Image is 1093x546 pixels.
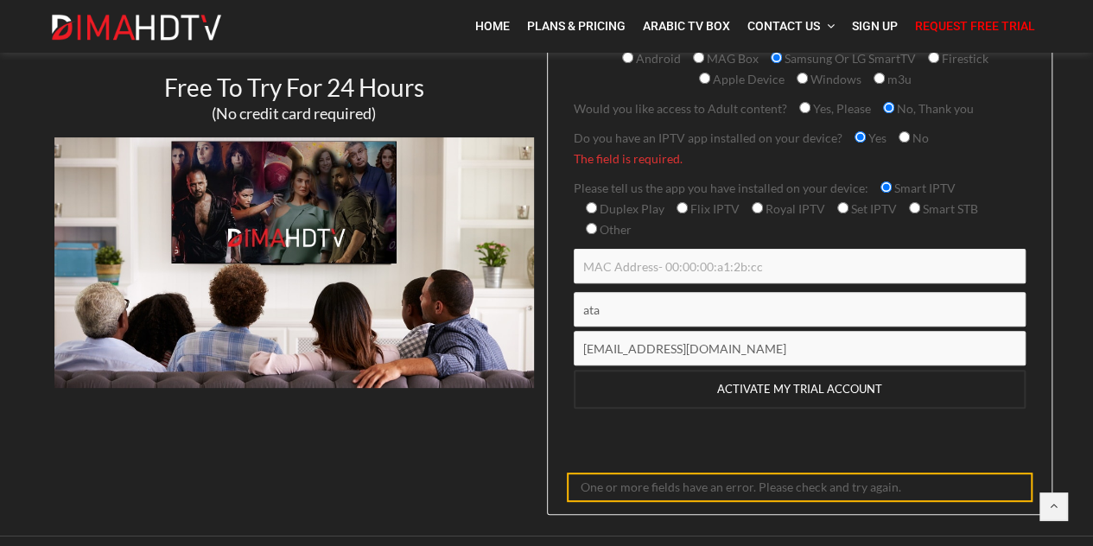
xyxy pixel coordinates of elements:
input: Firestick [928,52,939,63]
p: Would you like access to Adult content? [574,98,1026,119]
span: Smart STB [920,201,978,216]
span: No [910,130,929,145]
span: Smart IPTV [892,181,956,195]
p: Please tell us the app you have installed on your device: [574,178,1026,240]
p: Do you have an IPTV app installed on your device? [574,128,1026,169]
input: Smart STB [909,202,920,213]
span: The field is required. [574,149,1026,169]
input: Flix IPTV [677,202,688,213]
form: Contact form [561,9,1039,502]
span: Set IPTV [848,201,897,216]
span: (No credit card required) [212,104,376,123]
span: Plans & Pricing [527,19,626,33]
input: ACTIVATE MY TRIAL ACCOUNT [574,370,1026,409]
a: Request Free Trial [906,9,1044,44]
input: Email [574,331,1026,365]
input: Samsung Or LG SmartTV [771,52,782,63]
a: Contact Us [739,9,843,44]
span: Request Free Trial [915,19,1035,33]
span: Firestick [939,51,988,66]
span: Samsung Or LG SmartTV [782,51,916,66]
span: Sign Up [852,19,898,33]
a: Back to top [1039,492,1067,520]
span: Duplex Play [597,201,664,216]
input: Royal IPTV [752,202,763,213]
input: Apple Device [699,73,710,84]
span: m3u [885,72,912,86]
a: Home [467,9,518,44]
input: Yes, Please [799,102,810,113]
input: Name [574,292,1026,327]
span: MAG Box [704,51,759,66]
input: No [899,131,910,143]
a: Sign Up [843,9,906,44]
input: MAG Box [693,52,704,63]
input: Windows [797,73,808,84]
span: Yes [866,130,886,145]
input: Yes [855,131,866,143]
span: Android [633,51,681,66]
img: Dima HDTV [50,14,223,41]
span: No, Thank you [894,101,974,116]
span: Contact Us [747,19,820,33]
span: Home [475,19,510,33]
input: Smart IPTV [880,181,892,193]
input: No, Thank you [883,102,894,113]
input: Duplex Play [586,202,597,213]
input: Set IPTV [837,202,848,213]
input: Android [622,52,633,63]
span: Other [597,222,632,237]
span: Arabic TV Box [643,19,730,33]
a: Arabic TV Box [634,9,739,44]
span: Windows [808,72,861,86]
span: Royal IPTV [763,201,825,216]
span: Free To Try For 24 Hours [164,73,424,102]
input: Other [586,223,597,234]
input: MAC Address- 00:00:00:a1:2b:cc [574,249,1026,283]
input: m3u [874,73,885,84]
span: Flix IPTV [688,201,740,216]
a: Plans & Pricing [518,9,634,44]
div: One or more fields have an error. Please check and try again. [567,473,1033,502]
span: Yes, Please [810,101,871,116]
span: Apple Device [710,72,785,86]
